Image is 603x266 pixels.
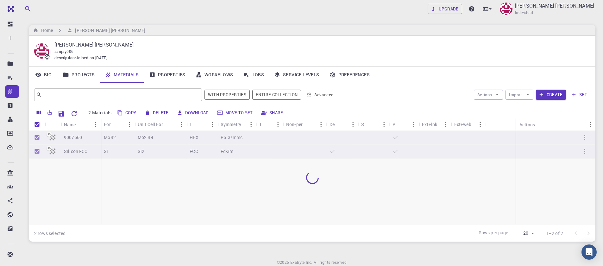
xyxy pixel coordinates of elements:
div: Formula [101,118,135,130]
a: Exabyte Inc. [290,259,312,266]
div: Symmetry [221,118,241,130]
div: Actions [519,118,535,131]
button: Download [175,108,211,118]
img: logo [5,6,14,12]
button: Copy [115,108,139,118]
div: Tags [259,118,263,130]
div: Shared [358,118,389,130]
div: 20 [512,229,536,238]
span: Joined on [DATE] [76,55,107,61]
div: Non-periodic [283,118,326,130]
div: Formula [104,118,114,130]
span: sanjay006 [54,49,74,54]
div: Ext+web [451,118,486,130]
p: [PERSON_NAME] [PERSON_NAME] [515,2,594,9]
div: Non-periodic [286,118,306,130]
span: Support [13,4,35,10]
a: Jobs [238,66,269,83]
p: 2 Materials [88,110,111,116]
a: Bio [29,66,58,83]
a: Workflows [191,66,238,83]
button: Menu [273,119,283,130]
button: Export [44,107,55,117]
div: Public [393,118,399,130]
button: Advanced [304,90,336,100]
h6: Home [39,27,53,34]
p: Rows per page: [479,230,510,237]
div: Tags [256,118,283,130]
span: Individual [515,9,533,16]
button: set [568,90,590,100]
button: Menu [124,119,135,130]
nav: breadcrumb [32,27,147,34]
button: Sort [306,119,316,130]
button: Menu [207,119,217,130]
button: Save Explorer Settings [55,107,68,120]
button: Share [259,108,286,118]
div: Shared [361,118,369,130]
p: [PERSON_NAME] [PERSON_NAME] [54,41,585,48]
div: Default [326,118,358,130]
button: Menu [585,119,595,130]
button: Menu [379,119,389,130]
a: Projects [58,66,100,83]
span: © 2025 [277,259,290,266]
div: Unit Cell Formula [138,118,166,130]
div: Actions [516,118,595,131]
button: Menu [409,119,419,130]
a: Materials [100,66,144,83]
button: Menu [91,119,101,130]
button: Import [506,90,533,100]
div: Lattice [186,118,217,130]
span: Filter throughout whole library including sets (folders) [252,90,301,100]
div: Default [330,118,338,130]
p: 1–2 of 2 [546,230,563,237]
button: Sort [399,119,409,130]
a: Properties [144,66,191,83]
button: Columns [34,107,44,117]
div: Unit Cell Formula [135,118,187,130]
span: description : [54,55,76,61]
button: Menu [475,119,485,130]
div: Public [389,118,419,130]
button: Sort [263,119,273,130]
button: Sort [166,119,176,130]
div: Open Intercom Messenger [581,244,597,260]
a: Upgrade [428,4,462,14]
span: All rights reserved. [314,259,348,266]
div: Name [61,118,101,131]
h6: [PERSON_NAME] [PERSON_NAME] [72,27,145,34]
button: Sort [338,119,348,130]
button: Menu [348,119,358,130]
button: Sort [197,119,207,130]
button: With properties [204,90,250,100]
button: Entire collection [252,90,301,100]
img: Sanjay Kumar Mahla [500,3,512,15]
button: Menu [176,119,186,130]
button: Sort [369,119,379,130]
button: Menu [441,119,451,130]
button: Menu [316,119,326,130]
button: Sort [114,119,124,130]
button: Menu [246,119,256,130]
div: 2 rows selected [34,230,66,237]
div: Icon [45,118,61,131]
div: Ext+lnk [422,118,437,130]
button: Sort [76,119,86,130]
button: Actions [474,90,503,100]
button: Reset Explorer Settings [68,107,80,120]
span: Show only materials with calculated properties [204,90,250,100]
div: Name [64,118,76,131]
div: Ext+lnk [419,118,451,130]
div: Symmetry [217,118,256,130]
a: Preferences [324,66,375,83]
button: Delete [143,108,171,118]
button: Move to set [215,108,255,118]
a: Service Levels [269,66,324,83]
div: Ext+web [454,118,471,130]
button: Create [536,90,566,100]
div: Lattice [190,118,197,130]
